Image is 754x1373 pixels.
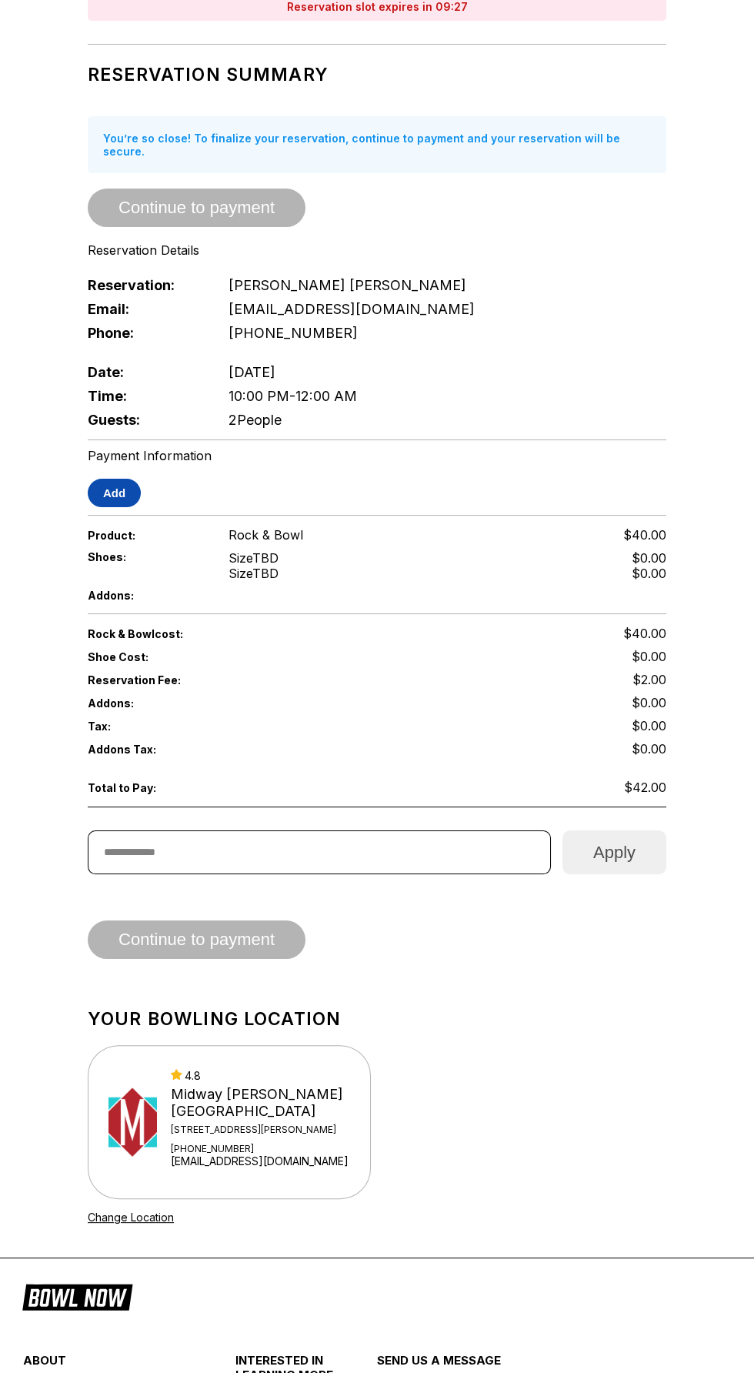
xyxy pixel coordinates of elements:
div: Midway [PERSON_NAME][GEOGRAPHIC_DATA] [171,1086,352,1120]
div: 4.8 [171,1069,352,1082]
a: Change Location [88,1211,174,1224]
span: 2 People [229,412,282,428]
span: Total to Pay: [88,781,203,794]
div: [STREET_ADDRESS][PERSON_NAME] [171,1124,352,1135]
img: Midway Bowling - Carlisle [108,1080,157,1164]
span: $0.00 [632,741,666,757]
span: Tax: [88,720,203,733]
div: Payment Information [88,448,666,463]
div: Size TBD [229,550,279,566]
span: Guests: [88,412,203,428]
span: Product: [88,529,203,542]
span: Email: [88,301,203,317]
span: [PHONE_NUMBER] [229,325,358,341]
div: $0.00 [632,566,666,581]
span: Shoe Cost: [88,650,203,663]
span: Phone: [88,325,203,341]
span: [DATE] [229,364,275,380]
span: 10:00 PM - 12:00 AM [229,388,357,404]
span: [PERSON_NAME] [PERSON_NAME] [229,277,466,293]
div: [PHONE_NUMBER] [171,1143,352,1154]
span: Date: [88,364,203,380]
span: $42.00 [624,780,666,795]
span: Shoes: [88,550,203,563]
span: $2.00 [632,672,666,687]
span: $40.00 [623,626,666,641]
span: Rock & Bowl cost: [88,627,377,640]
button: Add [88,479,141,507]
span: Addons: [88,589,203,602]
span: Addons: [88,697,203,710]
span: $0.00 [632,718,666,733]
div: Reservation Details [88,242,666,258]
h1: Your bowling location [88,1008,666,1030]
span: Reservation Fee: [88,673,377,686]
span: $40.00 [623,527,666,543]
div: $0.00 [632,550,666,566]
span: Time: [88,388,203,404]
span: $0.00 [632,649,666,664]
span: Rock & Bowl [229,527,303,543]
a: [EMAIL_ADDRESS][DOMAIN_NAME] [171,1154,352,1168]
div: You’re so close! To finalize your reservation, continue to payment and your reservation will be s... [88,116,666,173]
h1: Reservation Summary [88,64,666,85]
span: [EMAIL_ADDRESS][DOMAIN_NAME] [229,301,475,317]
span: Addons Tax: [88,743,203,756]
span: $0.00 [632,695,666,710]
div: Size TBD [229,566,279,581]
span: Reservation: [88,277,203,293]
